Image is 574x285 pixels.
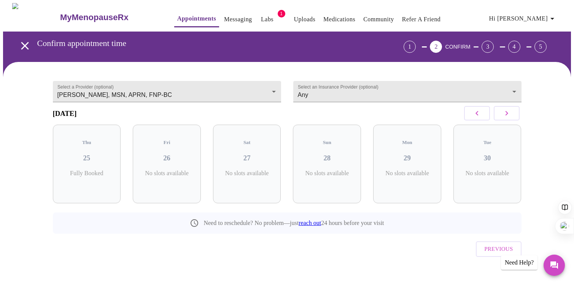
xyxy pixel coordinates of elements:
div: Any [293,81,522,102]
button: Community [360,12,397,27]
h5: Tue [460,139,515,146]
a: MyMenopauseRx [59,4,159,31]
h3: 25 [59,154,115,162]
h5: Mon [379,139,435,146]
p: No slots available [460,170,515,177]
h5: Fri [139,139,195,146]
p: No slots available [219,170,275,177]
button: Medications [320,12,358,27]
a: Messaging [224,14,252,25]
a: Labs [261,14,273,25]
button: Previous [476,241,521,256]
button: Messages [544,255,565,276]
h3: Confirm appointment time [37,38,361,48]
h3: 29 [379,154,435,162]
h3: MyMenopauseRx [60,13,129,22]
div: 3 [482,41,494,53]
div: 1 [404,41,416,53]
h3: 27 [219,154,275,162]
button: Hi [PERSON_NAME] [486,11,560,26]
h3: 30 [460,154,515,162]
button: Messaging [221,12,255,27]
div: 2 [430,41,442,53]
p: No slots available [379,170,435,177]
div: 5 [534,41,547,53]
button: Refer a Friend [399,12,444,27]
img: MyMenopauseRx Logo [12,3,59,32]
h5: Sat [219,139,275,146]
h3: 28 [299,154,355,162]
span: Hi [PERSON_NAME] [489,13,557,24]
h3: [DATE] [53,109,77,118]
button: Labs [255,12,280,27]
p: Need to reschedule? No problem—just 24 hours before your visit [204,220,384,226]
a: reach out [299,220,321,226]
p: No slots available [139,170,195,177]
div: Need Help? [501,255,537,270]
button: Appointments [174,11,219,27]
h3: 26 [139,154,195,162]
p: Fully Booked [59,170,115,177]
a: Uploads [294,14,316,25]
h5: Sun [299,139,355,146]
span: Previous [484,244,513,254]
a: Community [363,14,394,25]
a: Medications [323,14,355,25]
div: 4 [508,41,520,53]
a: Refer a Friend [402,14,441,25]
button: open drawer [14,35,36,57]
h5: Thu [59,139,115,146]
span: CONFIRM [445,44,470,50]
button: Uploads [291,12,319,27]
p: No slots available [299,170,355,177]
span: 1 [278,10,285,17]
div: [PERSON_NAME], MSN, APRN, FNP-BC [53,81,281,102]
a: Appointments [177,13,216,24]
